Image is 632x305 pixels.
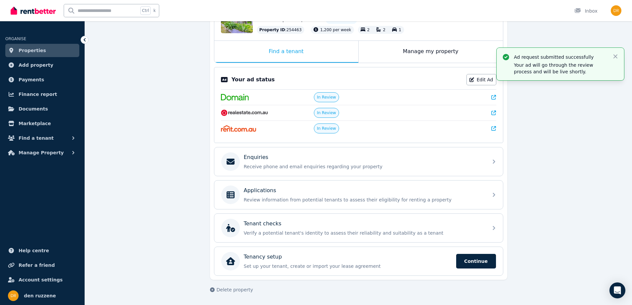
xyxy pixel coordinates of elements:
span: Continue [456,254,496,268]
a: Properties [5,44,79,57]
a: Tenant checksVerify a potential tenant's identity to assess their reliability and suitability as ... [214,214,503,242]
div: Open Intercom Messenger [609,282,625,298]
p: Verify a potential tenant's identity to assess their reliability and suitability as a tenant [244,230,484,236]
a: Account settings [5,273,79,286]
img: RealEstate.com.au [221,110,268,116]
span: Add property [19,61,53,69]
a: Edit Ad [466,74,496,85]
img: RentBetter [11,6,56,16]
p: Ad request submitted successfully [514,54,607,60]
div: Manage my property [359,41,503,63]
span: den ruzzene [24,292,56,300]
p: Set up your tenant, create or import your lease agreement [244,263,452,269]
a: Payments [5,73,79,86]
p: Enquiries [244,153,268,161]
span: In Review [317,110,336,115]
img: den ruzzene [8,290,19,301]
a: Documents [5,102,79,115]
span: 2 [383,28,386,32]
div: Inbox [574,8,597,14]
span: Find a tenant [19,134,54,142]
div: : 254463 [257,26,305,34]
p: Applications [244,187,276,194]
a: Refer a friend [5,259,79,272]
span: Manage Property [19,149,64,157]
p: Tenant checks [244,220,282,228]
a: Add property [5,58,79,72]
a: Help centre [5,244,79,257]
img: Rent.com.au [221,125,256,132]
span: Payments [19,76,44,84]
a: Marketplace [5,117,79,130]
span: Documents [19,105,48,113]
p: Your ad will go through the review process and will be live shortly. [514,62,607,75]
span: Account settings [19,276,63,284]
button: Delete property [210,286,253,293]
img: den ruzzene [611,5,621,16]
span: Property ID [259,27,285,33]
span: ORGANISE [5,37,26,41]
span: 2 [367,28,370,32]
p: Receive phone and email enquiries regarding your property [244,163,484,170]
a: Tenancy setupSet up your tenant, create or import your lease agreementContinue [214,247,503,275]
a: Finance report [5,88,79,101]
p: Tenancy setup [244,253,282,261]
img: Domain.com.au [221,94,249,101]
a: ApplicationsReview information from potential tenants to assess their eligibility for renting a p... [214,181,503,209]
span: 1,200 per week [320,28,351,32]
span: Delete property [217,286,253,293]
span: Finance report [19,90,57,98]
span: Properties [19,46,46,54]
p: Your ad status [232,76,275,84]
span: In Review [317,126,336,131]
span: k [153,8,156,13]
span: 1 [399,28,401,32]
span: Help centre [19,247,49,255]
span: In Review [317,95,336,100]
button: Manage Property [5,146,79,159]
button: Find a tenant [5,131,79,145]
span: Marketplace [19,119,51,127]
p: Review information from potential tenants to assess their eligibility for renting a property [244,196,484,203]
span: Refer a friend [19,261,55,269]
div: Find a tenant [214,41,358,63]
a: EnquiriesReceive phone and email enquiries regarding your property [214,147,503,176]
span: Ctrl [140,6,151,15]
